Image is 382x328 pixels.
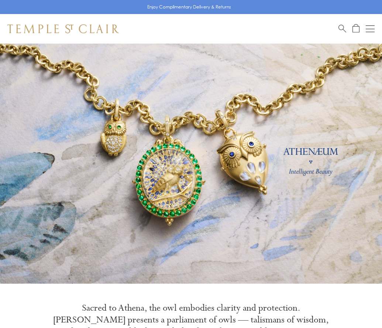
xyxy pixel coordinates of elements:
button: Open navigation [366,24,375,33]
p: Enjoy Complimentary Delivery & Returns [147,3,231,11]
a: Open Shopping Bag [352,24,359,33]
img: Temple St. Clair [7,24,119,33]
a: Search [338,24,346,33]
